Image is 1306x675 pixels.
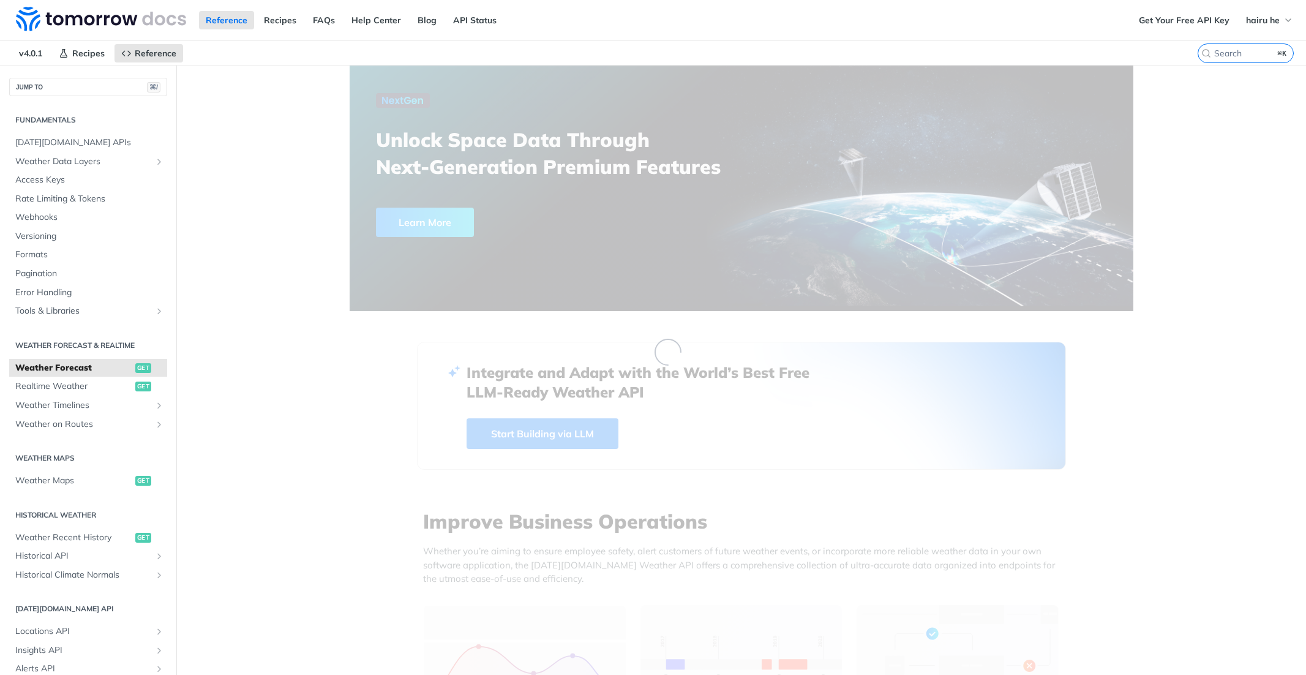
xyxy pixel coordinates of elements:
[9,622,167,641] a: Locations APIShow subpages for Locations API
[15,380,132,393] span: Realtime Weather
[9,302,167,320] a: Tools & LibrariesShow subpages for Tools & Libraries
[9,78,167,96] button: JUMP TO⌘/
[15,550,151,562] span: Historical API
[1201,48,1211,58] svg: Search
[15,644,151,657] span: Insights API
[9,134,167,152] a: [DATE][DOMAIN_NAME] APIs
[135,533,151,543] span: get
[154,664,164,674] button: Show subpages for Alerts API
[15,137,164,149] span: [DATE][DOMAIN_NAME] APIs
[12,44,49,62] span: v4.0.1
[9,510,167,521] h2: Historical Weather
[135,363,151,373] span: get
[9,153,167,171] a: Weather Data LayersShow subpages for Weather Data Layers
[9,359,167,377] a: Weather Forecastget
[72,48,105,59] span: Recipes
[154,646,164,655] button: Show subpages for Insights API
[15,663,151,675] span: Alerts API
[15,249,164,261] span: Formats
[1132,11,1236,29] a: Get Your Free API Key
[15,211,164,224] span: Webhooks
[15,193,164,205] span: Rate Limiting & Tokens
[9,265,167,283] a: Pagination
[9,472,167,490] a: Weather Mapsget
[15,399,151,412] span: Weather Timelines
[15,625,151,638] span: Locations API
[154,551,164,561] button: Show subpages for Historical API
[135,476,151,486] span: get
[15,230,164,243] span: Versioning
[9,396,167,415] a: Weather TimelinesShow subpages for Weather Timelines
[15,287,164,299] span: Error Handling
[9,566,167,584] a: Historical Climate NormalsShow subpages for Historical Climate Normals
[345,11,408,29] a: Help Center
[15,532,132,544] span: Weather Recent History
[154,420,164,429] button: Show subpages for Weather on Routes
[9,529,167,547] a: Weather Recent Historyget
[15,305,151,317] span: Tools & Libraries
[9,377,167,396] a: Realtime Weatherget
[9,547,167,565] a: Historical APIShow subpages for Historical API
[199,11,254,29] a: Reference
[147,82,160,92] span: ⌘/
[9,284,167,302] a: Error Handling
[9,340,167,351] h2: Weather Forecast & realtime
[1246,15,1280,26] span: hairu he
[15,569,151,581] span: Historical Climate Normals
[154,401,164,410] button: Show subpages for Weather Timelines
[9,641,167,660] a: Insights APIShow subpages for Insights API
[15,418,151,431] span: Weather on Routes
[154,570,164,580] button: Show subpages for Historical Climate Normals
[9,171,167,189] a: Access Keys
[1275,47,1290,59] kbd: ⌘K
[9,453,167,464] h2: Weather Maps
[446,11,503,29] a: API Status
[9,415,167,434] a: Weather on RoutesShow subpages for Weather on Routes
[15,268,164,280] span: Pagination
[9,190,167,208] a: Rate Limiting & Tokens
[9,208,167,227] a: Webhooks
[9,227,167,246] a: Versioning
[154,157,164,167] button: Show subpages for Weather Data Layers
[15,174,164,186] span: Access Keys
[135,382,151,391] span: get
[9,603,167,614] h2: [DATE][DOMAIN_NAME] API
[114,44,183,62] a: Reference
[52,44,111,62] a: Recipes
[16,7,186,31] img: Tomorrow.io Weather API Docs
[9,115,167,126] h2: Fundamentals
[306,11,342,29] a: FAQs
[135,48,176,59] span: Reference
[1239,11,1300,29] button: hairu he
[15,362,132,374] span: Weather Forecast
[411,11,443,29] a: Blog
[154,627,164,636] button: Show subpages for Locations API
[15,156,151,168] span: Weather Data Layers
[15,475,132,487] span: Weather Maps
[9,246,167,264] a: Formats
[154,306,164,316] button: Show subpages for Tools & Libraries
[257,11,303,29] a: Recipes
